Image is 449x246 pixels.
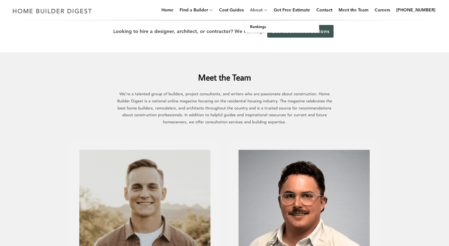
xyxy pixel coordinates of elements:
[267,25,334,38] a: Get Recommendations
[331,202,442,239] iframe: Drift Widget Chat Controller
[70,62,379,84] h2: Meet the Team
[10,5,95,17] img: Home Builder Digest
[245,20,319,33] a: Rankings
[117,90,333,125] p: We’re a talented group of builders, project consultants, and writers who are passionate about con...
